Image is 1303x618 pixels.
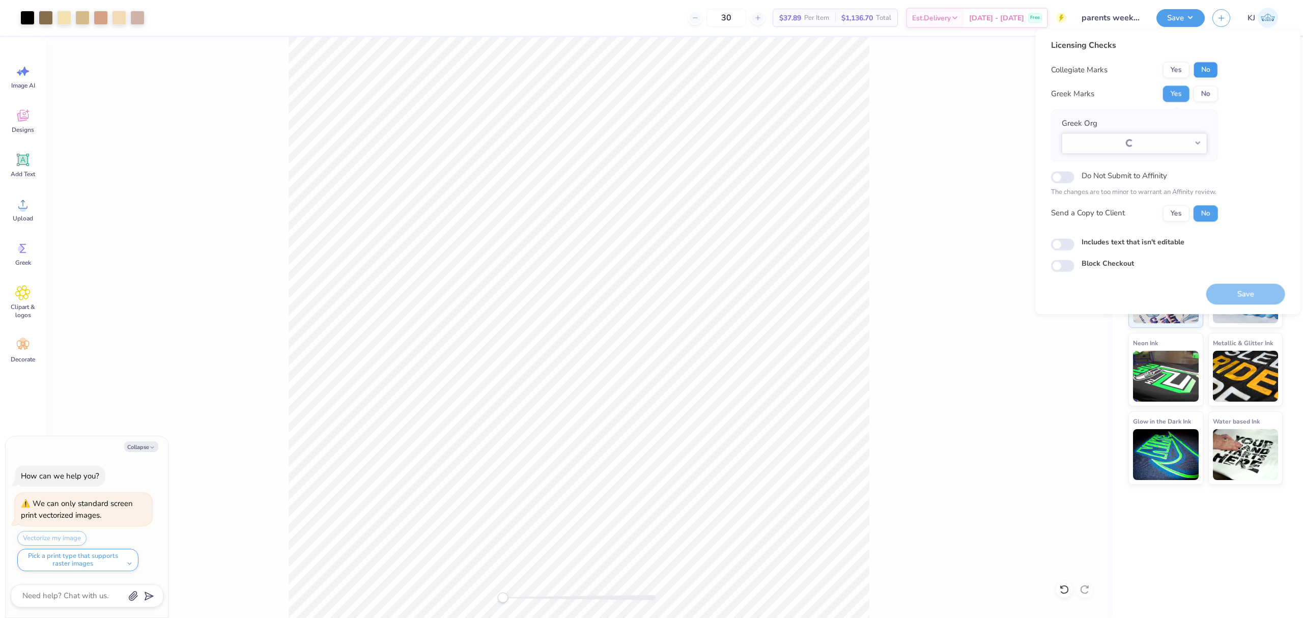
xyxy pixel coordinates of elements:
span: Est. Delivery [912,13,951,23]
button: Pick a print type that supports raster images [17,549,138,571]
button: Yes [1163,86,1189,102]
span: Decorate [11,355,35,363]
button: Collapse [124,441,158,452]
span: Clipart & logos [6,303,40,319]
input: – – [706,9,746,27]
p: The changes are too minor to warrant an Affinity review. [1051,187,1218,198]
span: Free [1030,14,1040,21]
span: [DATE] - [DATE] [969,13,1024,23]
span: Add Text [11,170,35,178]
div: We can only standard screen print vectorized images. [21,498,133,520]
div: Collegiate Marks [1051,64,1108,76]
span: KJ [1248,12,1255,24]
img: Water based Ink [1213,429,1279,480]
span: Neon Ink [1133,338,1158,348]
div: Greek Marks [1051,88,1094,100]
button: No [1194,86,1218,102]
label: Block Checkout [1082,258,1134,269]
span: Glow in the Dark Ink [1133,416,1191,427]
div: Licensing Checks [1051,39,1218,51]
img: Neon Ink [1133,351,1199,402]
button: Yes [1163,62,1189,78]
input: Untitled Design [1074,8,1149,28]
span: Image AI [11,81,35,90]
label: Includes text that isn't editable [1082,237,1184,247]
span: Upload [13,214,33,222]
span: $37.89 [779,13,801,23]
div: Send a Copy to Client [1051,208,1125,219]
span: Total [876,13,891,23]
a: KJ [1243,8,1283,28]
button: Save [1156,9,1205,27]
img: Metallic & Glitter Ink [1213,351,1279,402]
span: Greek [15,259,31,267]
button: No [1194,205,1218,221]
span: Designs [12,126,34,134]
img: Glow in the Dark Ink [1133,429,1199,480]
label: Do Not Submit to Affinity [1082,169,1167,182]
button: Yes [1163,205,1189,221]
label: Greek Org [1062,118,1097,129]
span: Water based Ink [1213,416,1260,427]
span: Per Item [804,13,829,23]
span: Metallic & Glitter Ink [1213,338,1273,348]
span: $1,136.70 [841,13,873,23]
button: No [1194,62,1218,78]
div: How can we help you? [21,471,99,481]
div: Accessibility label [498,593,508,603]
img: Kendra Jingco [1258,8,1278,28]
